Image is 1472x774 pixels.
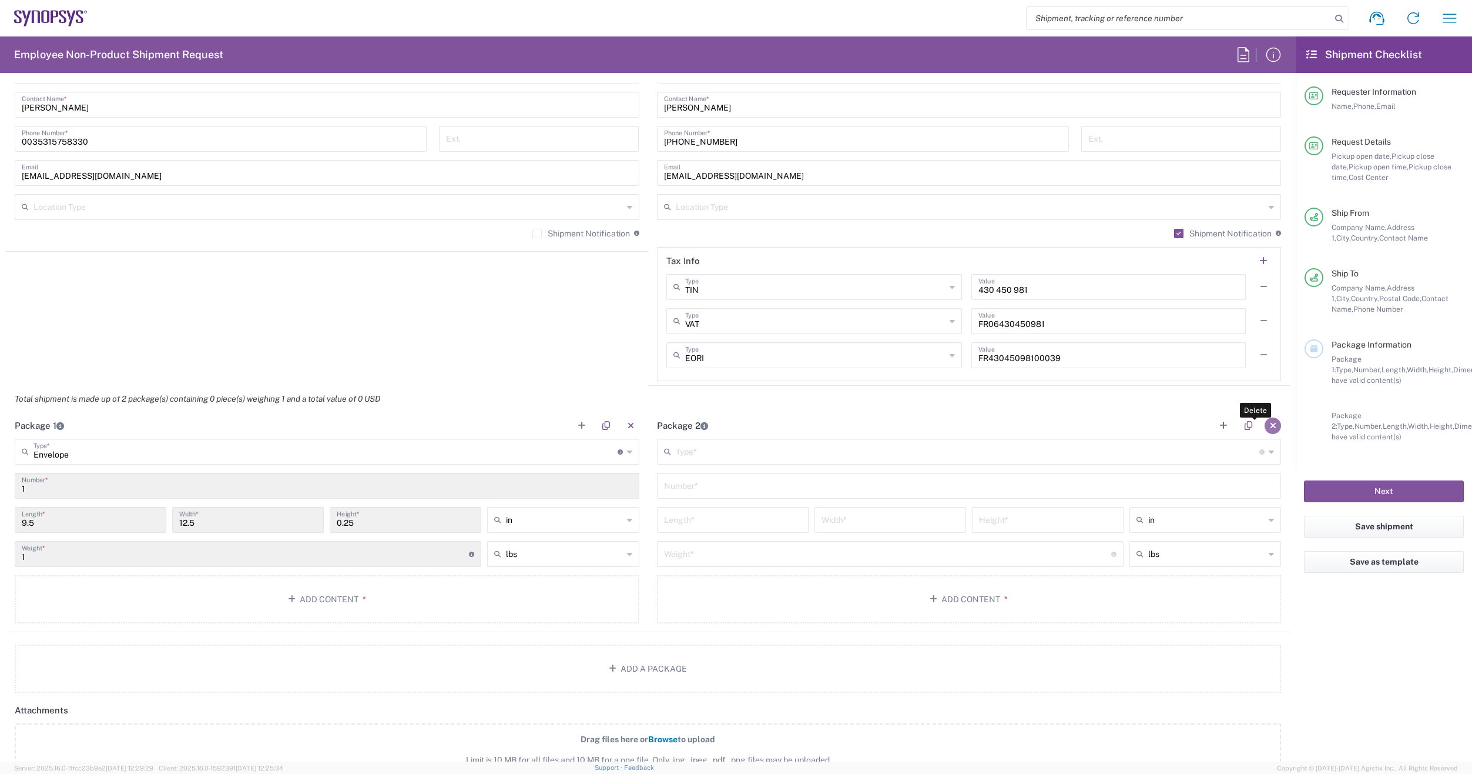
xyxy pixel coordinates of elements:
[1337,422,1354,431] span: Type,
[595,764,624,771] a: Support
[1408,422,1430,431] span: Width,
[1306,48,1422,62] h2: Shipment Checklist
[1332,208,1369,218] span: Ship From
[1353,305,1403,313] span: Phone Number
[1332,223,1387,232] span: Company Name,
[532,229,630,238] label: Shipment Notification
[159,765,283,772] span: Client: 2025.16.0-1592391
[1429,365,1453,374] span: Height,
[1336,294,1351,303] span: City,
[1351,233,1379,242] span: Country,
[1332,152,1391,161] span: Pickup open date,
[1277,763,1458,773] span: Copyright © [DATE]-[DATE] Agistix Inc., All Rights Reserved
[41,754,1255,766] span: Limit is 10 MB for all files and 10 MB for a one file. Only .jpg, .jpeg, .pdf, .png files may be ...
[1382,365,1407,374] span: Length,
[1304,551,1464,573] button: Save as template
[657,420,708,432] h2: Package 2
[648,735,678,744] span: Browse
[1379,294,1421,303] span: Postal Code,
[1027,7,1331,29] input: Shipment, tracking or reference number
[1332,137,1391,146] span: Request Details
[624,764,654,771] a: Feedback
[1349,173,1389,182] span: Cost Center
[14,765,153,772] span: Server: 2025.16.0-1ffcc23b9e2
[678,735,715,744] span: to upload
[1332,340,1411,349] span: Package Information
[1349,162,1409,171] span: Pickup open time,
[15,705,68,716] h2: Attachments
[1376,102,1396,111] span: Email
[1351,294,1379,303] span: Country,
[1304,481,1464,502] button: Next
[1332,102,1353,111] span: Name,
[106,765,153,772] span: [DATE] 12:29:29
[1332,87,1416,96] span: Requester Information
[1353,365,1382,374] span: Number,
[1336,233,1351,242] span: City,
[15,420,64,432] h2: Package 1
[14,48,223,62] h2: Employee Non-Product Shipment Request
[236,765,283,772] span: [DATE] 12:25:34
[1332,269,1359,278] span: Ship To
[1332,411,1362,431] span: Package 2:
[1379,233,1428,242] span: Contact Name
[1407,365,1429,374] span: Width,
[1383,422,1408,431] span: Length,
[1332,283,1387,292] span: Company Name,
[1354,422,1383,431] span: Number,
[6,394,389,403] em: Total shipment is made up of 2 package(s) containing 0 piece(s) weighing 1 and a total value of 0...
[581,735,648,744] span: Drag files here or
[1430,422,1454,431] span: Height,
[1353,102,1376,111] span: Phone,
[1332,355,1362,374] span: Package 1:
[1174,229,1272,238] label: Shipment Notification
[1304,516,1464,538] button: Save shipment
[657,575,1282,623] button: Add Content*
[15,645,1281,693] button: Add a Package
[15,575,639,623] button: Add Content*
[1336,365,1353,374] span: Type,
[666,255,700,267] h2: Tax Info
